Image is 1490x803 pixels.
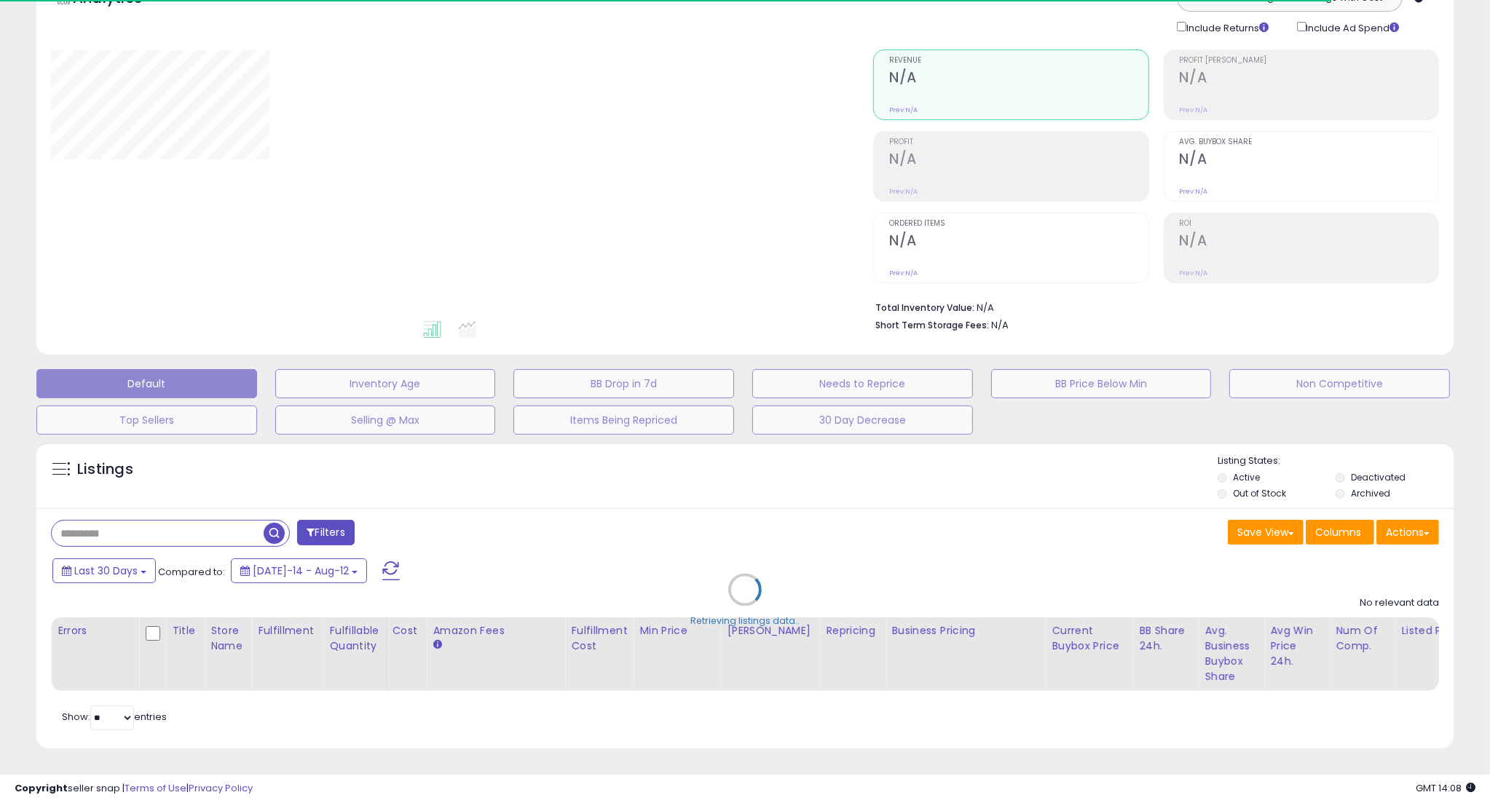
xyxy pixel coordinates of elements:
span: 2025-09-12 14:08 GMT [1416,781,1475,795]
h2: N/A [1180,232,1438,252]
small: Prev: N/A [1180,269,1208,277]
b: Total Inventory Value: [875,301,974,314]
button: Selling @ Max [275,406,496,435]
h2: N/A [889,232,1148,252]
li: N/A [875,298,1428,315]
div: Include Returns [1166,19,1286,35]
button: Default [36,369,257,398]
div: Retrieving listings data.. [690,615,800,628]
h2: N/A [1180,69,1438,89]
button: Needs to Reprice [752,369,973,398]
a: Terms of Use [125,781,186,795]
span: Profit [889,138,1148,146]
h2: N/A [1180,151,1438,170]
span: Ordered Items [889,220,1148,228]
button: Items Being Repriced [513,406,734,435]
small: Prev: N/A [889,187,918,196]
span: Profit [PERSON_NAME] [1180,57,1438,65]
div: Include Ad Spend [1286,19,1423,35]
small: Prev: N/A [1180,187,1208,196]
span: Revenue [889,57,1148,65]
span: N/A [991,318,1009,332]
button: Top Sellers [36,406,257,435]
div: seller snap | | [15,782,253,796]
small: Prev: N/A [889,106,918,114]
small: Prev: N/A [889,269,918,277]
a: Privacy Policy [189,781,253,795]
small: Prev: N/A [1180,106,1208,114]
span: ROI [1180,220,1438,228]
h2: N/A [889,151,1148,170]
span: Avg. Buybox Share [1180,138,1438,146]
button: BB Price Below Min [991,369,1212,398]
button: Non Competitive [1229,369,1450,398]
button: Inventory Age [275,369,496,398]
strong: Copyright [15,781,68,795]
button: 30 Day Decrease [752,406,973,435]
button: BB Drop in 7d [513,369,734,398]
h2: N/A [889,69,1148,89]
b: Short Term Storage Fees: [875,319,989,331]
